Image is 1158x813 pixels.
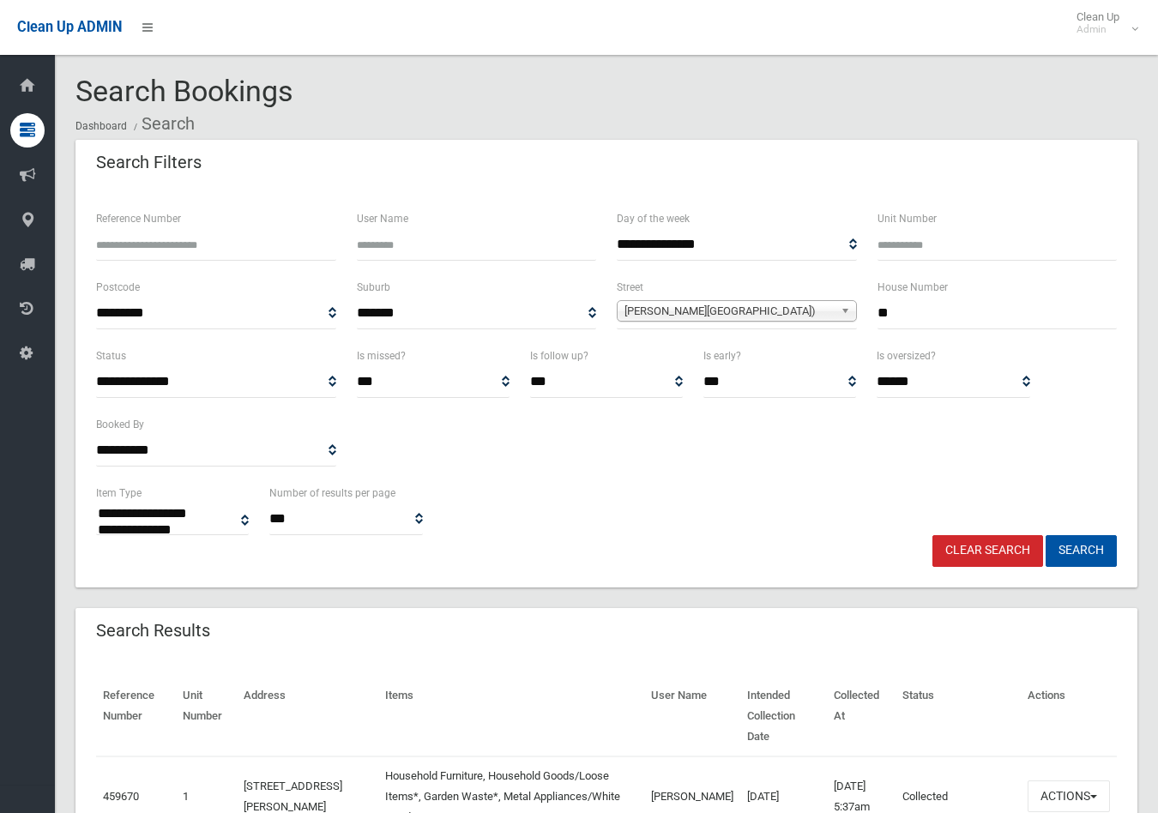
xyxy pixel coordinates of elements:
th: Items [378,677,644,756]
a: [STREET_ADDRESS][PERSON_NAME] [244,780,342,813]
label: Reference Number [96,209,181,228]
a: Clear Search [932,535,1043,567]
label: Unit Number [878,209,937,228]
label: User Name [357,209,408,228]
button: Actions [1028,780,1110,812]
small: Admin [1077,23,1119,36]
label: Number of results per page [269,484,395,503]
th: Unit Number [176,677,237,756]
th: Actions [1021,677,1117,756]
li: Search [130,108,195,140]
th: Status [896,677,1021,756]
th: Intended Collection Date [740,677,827,756]
label: Postcode [96,278,140,297]
button: Search [1046,535,1117,567]
label: Is missed? [357,346,406,365]
span: Clean Up [1068,10,1137,36]
span: Clean Up ADMIN [17,19,122,35]
label: Is oversized? [877,346,936,365]
a: Dashboard [75,120,127,132]
th: Address [237,677,378,756]
label: Street [617,278,643,297]
th: Collected At [827,677,895,756]
th: User Name [644,677,740,756]
label: Is early? [703,346,741,365]
label: Day of the week [617,209,690,228]
label: Booked By [96,415,144,434]
span: Search Bookings [75,74,293,108]
label: Suburb [357,278,390,297]
label: Is follow up? [530,346,588,365]
a: 459670 [103,790,139,803]
span: [PERSON_NAME][GEOGRAPHIC_DATA]) [624,301,834,322]
label: Item Type [96,484,142,503]
th: Reference Number [96,677,176,756]
header: Search Filters [75,146,222,179]
label: House Number [878,278,948,297]
label: Status [96,346,126,365]
header: Search Results [75,614,231,647]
